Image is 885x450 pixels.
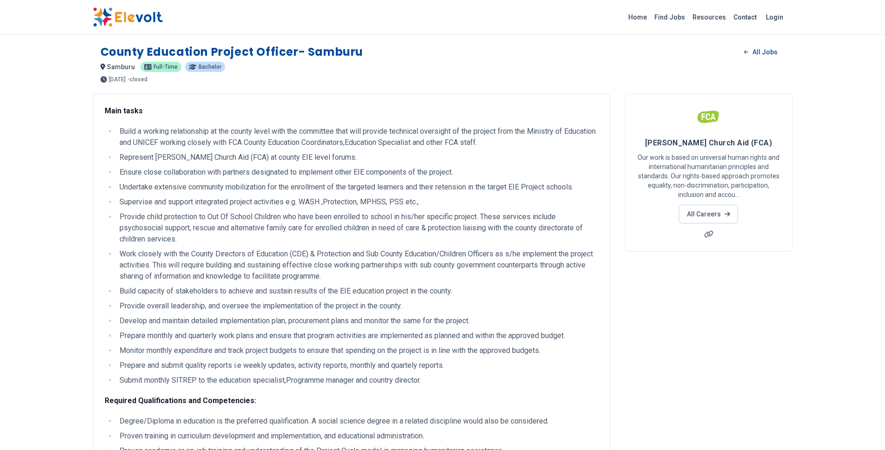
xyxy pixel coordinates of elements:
h1: County Education Project Officer- Samburu [100,45,364,59]
li: Ensure close collaboration with partners designated to implement other EIE components of the proj... [117,167,599,178]
span: samburu [107,63,135,71]
a: All Jobs [737,45,785,59]
a: Find Jobs [651,10,689,25]
li: Build a working relationship at the county level with the committee that will provide technical o... [117,126,599,148]
p: Our work is based on universal human rights and international humanitarian principles and standar... [637,153,781,199]
strong: Required Qualifications and Competencies: [105,396,256,405]
span: [DATE] [109,77,126,82]
a: Login [760,8,789,26]
span: [PERSON_NAME] Church Aid (FCA) [645,138,772,147]
iframe: Advertisement [625,263,792,393]
li: Supervise and support integrated project activities e.g. WASH ,Protection, MPHSS, PSS etc., [117,196,599,208]
li: Monitor monthly expenditure and track project budgets to ensure that spending on the project is i... [117,345,599,356]
li: Undertake extensive community mobilization for the enrollment of the targeted learners and their ... [117,182,599,193]
a: Home [625,10,651,25]
span: full-time [153,64,178,70]
li: Provide child protection to Out Of School Children who have been enrolled to school in his/her sp... [117,211,599,245]
li: Degree/Diploma in education is the preferred qualification. A social science degree in a related ... [117,416,599,427]
li: Build capacity of stakeholders to achieve and sustain results of the EIE education project in the... [117,286,599,297]
span: bachelor [199,64,221,70]
strong: Main tasks [105,106,143,115]
li: Develop and maintain detailed implementation plan, procurement plans and monitor the same for the... [117,315,599,326]
a: Resources [689,10,730,25]
img: Finn Church Aid (FCA) [697,105,720,129]
a: Contact [730,10,760,25]
li: Prepare and submit quality reports i.e weekly updates, activity reports, monthly and quartely rep... [117,360,599,371]
a: All Careers [679,205,738,223]
img: Elevolt [93,7,163,27]
p: - closed [127,77,147,82]
li: Provide overall leadership, and oversee the implementation of the project in the county. [117,300,599,312]
li: Represent [PERSON_NAME] Church Aid (FCA) at county EIE level forums. [117,152,599,163]
li: Work closely with the County Directors of Education (CDE) & Protection and Sub County Education/C... [117,248,599,282]
li: Submit monthly SITREP to the education specialist,Programme manager and country director. [117,375,599,386]
li: Proven training in curriculum development and implementation, and educational administration. [117,430,599,442]
li: Prepare monthly and quarterly work plans and ensure that program activities are implemented as pl... [117,330,599,341]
